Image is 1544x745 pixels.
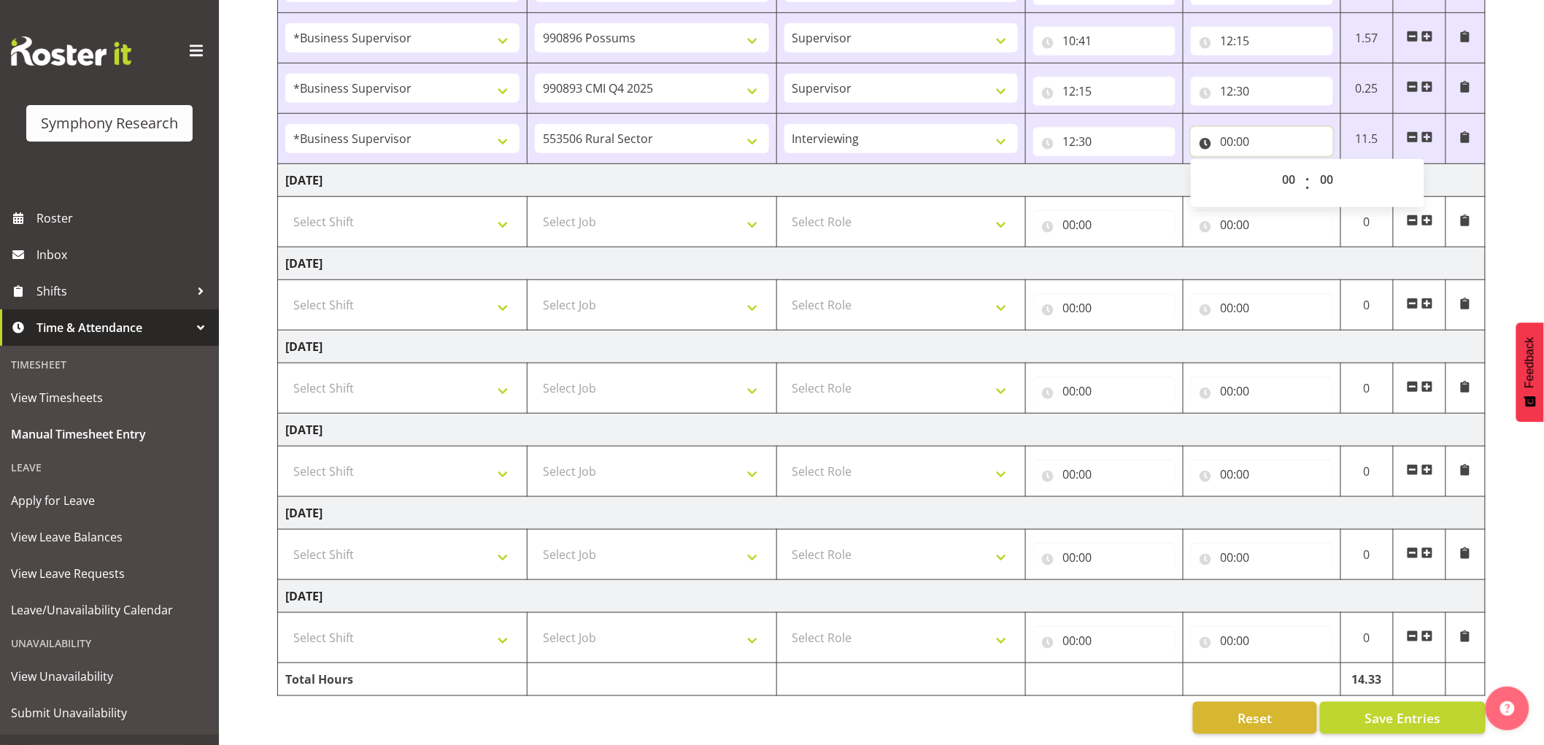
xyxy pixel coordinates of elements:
span: Save Entries [1364,709,1440,727]
td: [DATE] [278,247,1486,280]
input: Click to select... [1033,127,1176,156]
span: Time & Attendance [36,317,190,339]
input: Click to select... [1033,293,1176,323]
a: View Leave Requests [4,555,215,592]
input: Click to select... [1033,377,1176,406]
input: Click to select... [1033,626,1176,655]
input: Click to select... [1191,26,1333,55]
span: Reset [1238,709,1272,727]
input: Click to select... [1191,210,1333,239]
img: Rosterit website logo [11,36,131,66]
a: Leave/Unavailability Calendar [4,592,215,628]
span: Feedback [1524,337,1537,388]
span: View Leave Balances [11,526,208,548]
input: Click to select... [1191,543,1333,572]
div: Leave [4,452,215,482]
td: Total Hours [278,663,528,696]
td: [DATE] [278,497,1486,530]
input: Click to select... [1033,460,1176,489]
td: 0 [1341,363,1394,414]
img: help-xxl-2.png [1500,701,1515,716]
span: Inbox [36,244,212,266]
span: : [1305,165,1311,201]
td: 0 [1341,530,1394,580]
td: 14.33 [1341,663,1394,696]
td: 0 [1341,447,1394,497]
input: Click to select... [1191,460,1333,489]
span: Leave/Unavailability Calendar [11,599,208,621]
a: Manual Timesheet Entry [4,416,215,452]
span: View Leave Requests [11,563,208,584]
a: View Timesheets [4,379,215,416]
button: Reset [1193,702,1317,734]
span: View Unavailability [11,665,208,687]
input: Click to select... [1191,293,1333,323]
td: [DATE] [278,580,1486,613]
input: Click to select... [1033,26,1176,55]
td: 0 [1341,613,1394,663]
td: 0.25 [1341,63,1394,114]
td: [DATE] [278,414,1486,447]
td: 1.57 [1341,13,1394,63]
span: Submit Unavailability [11,702,208,724]
span: Roster [36,207,212,229]
td: [DATE] [278,164,1486,197]
input: Click to select... [1033,210,1176,239]
td: 11.5 [1341,114,1394,164]
td: 0 [1341,280,1394,331]
input: Click to select... [1191,377,1333,406]
div: Timesheet [4,350,215,379]
input: Click to select... [1033,543,1176,572]
td: 0 [1341,197,1394,247]
input: Click to select... [1033,77,1176,106]
button: Save Entries [1320,702,1486,734]
button: Feedback - Show survey [1516,323,1544,422]
span: View Timesheets [11,387,208,409]
a: View Leave Balances [4,519,215,555]
span: Apply for Leave [11,490,208,512]
a: Submit Unavailability [4,695,215,731]
input: Click to select... [1191,77,1333,106]
span: Manual Timesheet Entry [11,423,208,445]
input: Click to select... [1191,626,1333,655]
td: [DATE] [278,331,1486,363]
div: Unavailability [4,628,215,658]
a: View Unavailability [4,658,215,695]
input: Click to select... [1191,127,1333,156]
span: Shifts [36,280,190,302]
div: Symphony Research [41,112,178,134]
a: Apply for Leave [4,482,215,519]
